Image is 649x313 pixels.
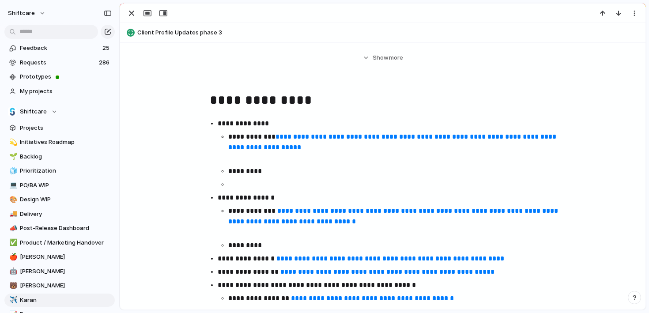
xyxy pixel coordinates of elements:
[20,210,112,219] span: Delivery
[4,56,115,69] a: Requests286
[20,224,112,233] span: Post-Release Dashboard
[20,238,112,247] span: Product / Marketing Handover
[20,44,100,53] span: Feedback
[8,166,17,175] button: 🧊
[9,166,15,176] div: 🧊
[4,121,115,135] a: Projects
[20,58,96,67] span: Requests
[9,137,15,147] div: 💫
[210,50,556,66] button: Showmore
[99,58,111,67] span: 286
[4,6,50,20] button: shiftcare
[4,279,115,292] a: 🐻[PERSON_NAME]
[4,250,115,264] a: 🍎[PERSON_NAME]
[9,209,15,219] div: 🚚
[9,195,15,205] div: 🎨
[4,294,115,307] a: ✈️Karan
[9,295,15,305] div: ✈️
[20,267,112,276] span: [PERSON_NAME]
[9,266,15,276] div: 🤖
[8,253,17,261] button: 🍎
[8,238,17,247] button: ✅
[9,223,15,234] div: 📣
[8,296,17,305] button: ✈️
[373,53,389,62] span: Show
[4,265,115,278] a: 🤖[PERSON_NAME]
[389,53,403,62] span: more
[20,152,112,161] span: Backlog
[20,181,112,190] span: PO/BA WIP
[4,85,115,98] a: My projects
[8,281,17,290] button: 🐻
[20,87,112,96] span: My projects
[20,124,112,132] span: Projects
[4,179,115,192] a: 💻PO/BA WIP
[20,107,47,116] span: Shiftcare
[20,195,112,204] span: Design WIP
[9,151,15,162] div: 🌱
[8,138,17,147] button: 💫
[124,26,641,40] button: Client Profile Updates phase 3
[8,195,17,204] button: 🎨
[20,253,112,261] span: [PERSON_NAME]
[4,70,115,83] a: Prototypes
[9,238,15,248] div: ✅
[4,222,115,235] a: 📣Post-Release Dashboard
[8,152,17,161] button: 🌱
[8,210,17,219] button: 🚚
[20,281,112,290] span: [PERSON_NAME]
[9,180,15,190] div: 💻
[8,9,35,18] span: shiftcare
[9,281,15,291] div: 🐻
[20,138,112,147] span: Initiatives Roadmap
[8,224,17,233] button: 📣
[8,181,17,190] button: 💻
[9,252,15,262] div: 🍎
[4,105,115,118] button: Shiftcare
[137,28,641,37] span: Client Profile Updates phase 3
[4,164,115,177] a: 🧊Prioritization
[4,193,115,206] a: 🎨Design WIP
[8,267,17,276] button: 🤖
[4,136,115,149] a: 💫Initiatives Roadmap
[4,236,115,249] a: ✅Product / Marketing Handover
[4,41,115,55] a: Feedback25
[20,72,112,81] span: Prototypes
[20,296,112,305] span: Karan
[102,44,111,53] span: 25
[20,166,112,175] span: Prioritization
[4,150,115,163] a: 🌱Backlog
[4,207,115,221] a: 🚚Delivery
